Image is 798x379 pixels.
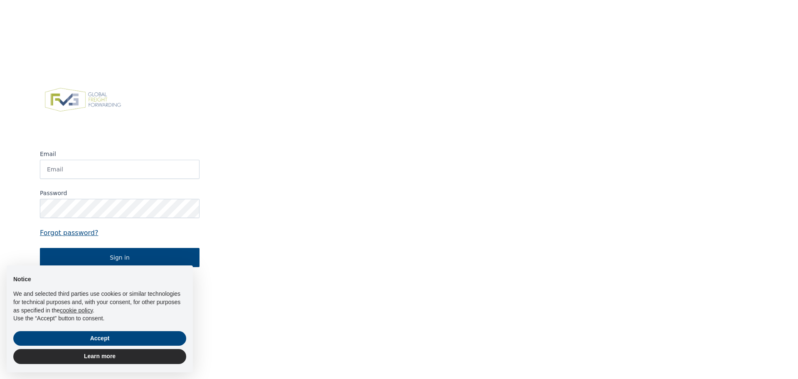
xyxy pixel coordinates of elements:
[40,228,199,238] a: Forgot password?
[60,307,93,314] a: cookie policy
[40,83,126,116] img: FVG - Global freight forwarding
[13,349,186,364] button: Learn more
[13,290,186,315] p: We and selected third parties use cookies or similar technologies for technical purposes and, wit...
[40,248,199,267] button: Sign in
[40,189,199,197] label: Password
[13,315,186,323] p: Use the “Accept” button to consent.
[40,160,199,179] input: Email
[13,275,186,284] h2: Notice
[40,150,199,158] label: Email
[13,331,186,346] button: Accept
